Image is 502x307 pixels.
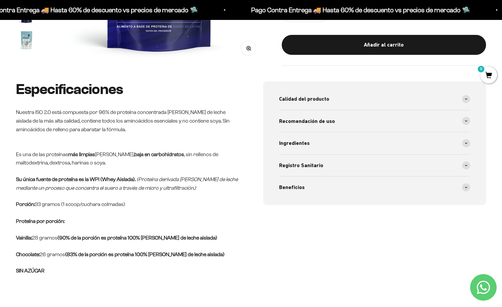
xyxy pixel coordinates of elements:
[16,142,239,167] p: Es una de las proteínas [PERSON_NAME], , sin rellenos de maltodextrina, dextrosa, harinas o soya.
[16,218,64,224] strong: Proteína por porción:
[250,5,469,15] p: Pago Contra Entrega 🚚 Hasta 60% de descuento vs precios de mercado 🛸
[57,235,217,241] strong: (90% de la porción es proteína 100% [PERSON_NAME] de leche aislada)
[16,176,238,191] em: (Proteína derivada [PERSON_NAME] de leche mediante un proceso que concentra el suero a través de ...
[279,95,329,103] span: Calidad del producto
[279,132,470,154] summary: Ingredientes
[16,234,239,242] p: 28 gramos
[279,110,470,132] summary: Recomendación de uso
[22,100,137,111] input: Otra (por favor especifica)
[279,117,335,126] span: Recomendación de uso
[279,183,305,192] span: Beneficios
[279,139,310,148] span: Ingredientes
[8,11,138,41] p: Para decidirte a comprar este suplemento, ¿qué información específica sobre su pureza, origen o c...
[16,30,37,53] button: Ir al artículo 8
[477,65,485,73] mark: 0
[279,176,470,198] summary: Beneficios
[109,115,137,126] span: Enviar
[279,154,470,176] summary: Registro Sanitario
[16,200,239,226] p: 33 gramos (1 scoop/cuchara colmadas)
[480,72,497,79] a: 0
[108,115,138,126] button: Enviar
[16,176,136,182] strong: Su única fuente de proteína es la WPI (Whey Aislada).
[8,47,138,58] div: Detalles sobre ingredientes "limpios"
[16,250,239,259] p: 26 gramos
[282,35,486,54] button: Añadir al carrito
[16,268,45,273] strong: SIN AZÚCAR
[65,252,225,257] strong: (83% de la porción es proteína 100% [PERSON_NAME] de leche aislada)
[8,86,138,98] div: Comparativa con otros productos similares
[16,235,32,241] strong: Vainilla:
[16,252,40,257] strong: Chocolate:
[16,108,239,134] p: Nuestra ISO 2.0 está compuesta por 96% de proteína concentrada [PERSON_NAME] de leche aislada de ...
[68,152,95,157] strong: más limpias
[8,60,138,71] div: País de origen de ingredientes
[16,201,35,207] strong: Porción:
[295,40,473,49] div: Añadir al carrito
[8,73,138,85] div: Certificaciones de calidad
[16,81,239,97] h2: Especificaciones
[134,152,184,157] strong: baja en carbohidratos
[279,88,470,110] summary: Calidad del producto
[279,161,323,170] span: Registro Sanitario
[16,30,37,51] img: Proteína Aislada (ISO)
